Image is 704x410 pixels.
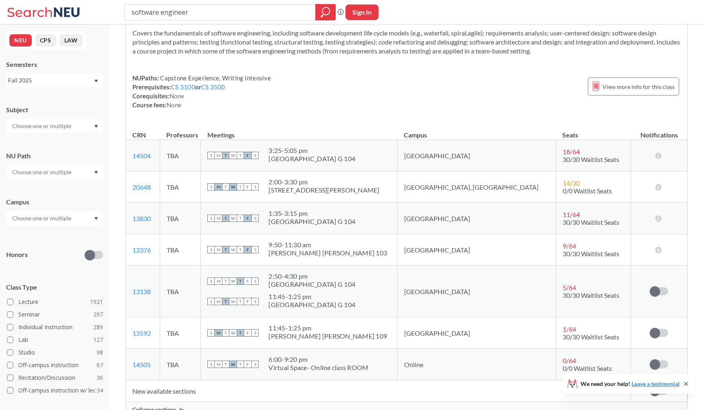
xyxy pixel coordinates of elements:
[222,183,229,191] span: T
[93,323,103,332] span: 289
[222,277,229,285] span: T
[207,152,215,159] span: S
[132,73,271,109] div: NUPaths: Prerequisites: or Corequisites: Course fees:
[6,119,103,133] div: Dropdown arrow
[8,167,77,177] input: Choose one or multiple
[268,146,355,155] div: 3:25 - 5:05 pm
[207,183,215,191] span: S
[268,249,387,257] div: [PERSON_NAME] [PERSON_NAME] 103
[94,80,98,83] svg: Dropdown arrow
[251,277,259,285] span: S
[8,76,93,85] div: Fall 2025
[244,361,251,368] span: F
[268,332,387,340] div: [PERSON_NAME] [PERSON_NAME] 109
[215,183,222,191] span: M
[132,361,151,368] a: 14505
[215,277,222,285] span: M
[207,215,215,222] span: S
[268,178,379,186] div: 2:00 - 3:30 pm
[132,246,151,254] a: 12376
[97,386,103,395] span: 34
[268,280,355,288] div: [GEOGRAPHIC_DATA] G 104
[321,7,330,18] svg: magnifying glass
[244,246,251,253] span: F
[268,301,355,309] div: [GEOGRAPHIC_DATA] G 104
[7,322,103,332] label: Individual Instruction
[237,215,244,222] span: T
[215,298,222,305] span: M
[132,215,151,222] a: 13830
[268,186,379,194] div: [STREET_ADDRESS][PERSON_NAME]
[6,60,103,69] div: Semesters
[237,277,244,285] span: T
[207,361,215,368] span: S
[132,183,151,191] a: 20648
[7,297,103,307] label: Lecture
[237,298,244,305] span: T
[201,83,225,91] a: CS 3500
[556,122,631,140] th: Seats
[8,121,77,131] input: Choose one or multiple
[268,155,355,163] div: [GEOGRAPHIC_DATA] G 104
[7,309,103,320] label: Seminar
[397,234,556,266] td: [GEOGRAPHIC_DATA]
[6,74,103,87] div: Fall 2025Dropdown arrow
[132,29,681,55] section: Covers the fundamentals of software engineering, including software development life cycle models...
[132,288,151,295] a: 13138
[631,122,687,140] th: Notifications
[244,277,251,285] span: F
[126,380,631,402] td: New available sections
[397,140,556,171] td: [GEOGRAPHIC_DATA]
[93,335,103,344] span: 127
[563,333,619,341] span: 30/30 Waitlist Seats
[229,277,237,285] span: W
[159,74,271,82] span: Capstone Experience, Writing Intensive
[251,329,259,337] span: S
[93,310,103,319] span: 297
[244,298,251,305] span: F
[6,105,103,114] div: Subject
[7,347,103,358] label: Studio
[207,298,215,305] span: S
[131,5,310,19] input: Class, professor, course number, "phrase"
[6,165,103,179] div: Dropdown arrow
[94,125,98,128] svg: Dropdown arrow
[6,211,103,225] div: Dropdown arrow
[160,317,201,349] td: TBA
[222,246,229,253] span: T
[251,246,259,253] span: S
[215,215,222,222] span: M
[97,348,103,357] span: 98
[251,361,259,368] span: S
[244,152,251,159] span: F
[237,183,244,191] span: T
[132,131,146,140] div: CRN
[160,349,201,380] td: TBA
[251,152,259,159] span: S
[237,246,244,253] span: T
[160,140,201,171] td: TBA
[268,363,368,372] div: Virtual Space- Online class ROOM
[229,329,237,337] span: W
[132,329,151,337] a: 13592
[207,246,215,253] span: S
[9,34,32,47] button: NEU
[6,151,103,160] div: NU Path
[563,148,580,155] span: 18 / 64
[251,298,259,305] span: S
[215,361,222,368] span: M
[229,215,237,222] span: W
[160,203,201,234] td: TBA
[251,183,259,191] span: S
[215,246,222,253] span: M
[244,215,251,222] span: F
[345,4,378,20] button: Sign In
[268,217,355,226] div: [GEOGRAPHIC_DATA] G 104
[581,381,680,387] span: We need your help!
[237,152,244,159] span: T
[160,234,201,266] td: TBA
[563,291,619,299] span: 30/30 Waitlist Seats
[237,361,244,368] span: T
[7,335,103,345] label: Lab
[94,217,98,220] svg: Dropdown arrow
